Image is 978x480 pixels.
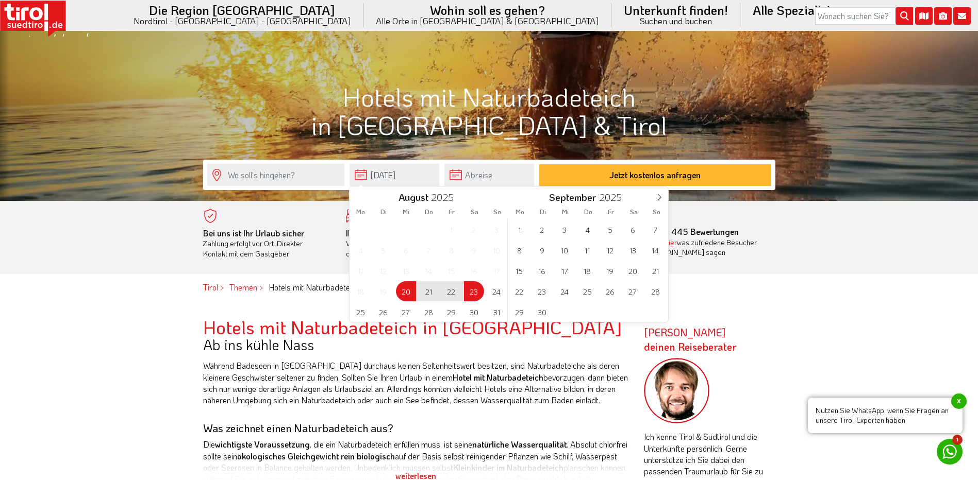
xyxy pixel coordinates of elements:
[395,209,418,215] span: Mi
[463,209,486,215] span: Sa
[419,240,439,260] span: August 7, 2025
[555,219,575,239] span: September 3, 2025
[203,337,628,353] h3: Ab ins kühle Nass
[419,302,439,322] span: August 28, 2025
[487,240,507,260] span: August 10, 2025
[444,164,534,186] input: Abreise
[532,219,552,239] span: September 2, 2025
[532,302,552,322] span: September 30, 2025
[351,302,371,322] span: August 25, 2025
[203,282,218,293] a: Tirol
[539,164,771,186] button: Jetzt kostenlos anfragen
[373,281,393,301] span: August 19, 2025
[215,439,310,450] strong: wichtigste Voraussetzung
[396,240,416,260] span: August 6, 2025
[532,281,552,301] span: September 23, 2025
[487,281,507,301] span: August 24, 2025
[440,209,463,215] span: Fr
[645,261,666,281] span: September 21, 2025
[600,209,622,215] span: Fr
[269,282,360,293] em: Hotels mit Naturbadeteich
[577,240,598,260] span: September 11, 2025
[373,261,393,281] span: August 12, 2025
[486,209,508,215] span: So
[418,209,440,215] span: Do
[808,398,963,433] span: Nutzen Sie WhatsApp, wenn Sie Fragen an unsere Tirol-Experten haben
[350,164,439,186] input: Anreise
[577,261,598,281] span: September 18, 2025
[487,302,507,322] span: August 31, 2025
[645,209,668,215] span: So
[815,7,913,25] input: Wonach suchen Sie?
[934,7,952,25] i: Fotogalerie
[509,209,532,215] span: Mo
[624,16,728,25] small: Suchen und buchen
[622,209,645,215] span: Sa
[600,240,620,260] span: September 12, 2025
[441,261,461,281] span: August 15, 2025
[509,219,529,239] span: September 1, 2025
[453,372,543,383] strong: Hotel mit Naturbadeteich
[396,302,416,322] span: August 27, 2025
[577,219,598,239] span: September 4, 2025
[953,7,971,25] i: Kontakt
[419,281,439,301] span: August 21, 2025
[549,193,596,202] span: September
[509,302,529,322] span: September 29, 2025
[555,281,575,301] span: September 24, 2025
[453,462,563,473] strong: Kleinkinder im Naturbadeteich
[203,422,628,434] h3: Was zeichnet einen Naturbadeteich aus?
[351,261,371,281] span: August 11, 2025
[532,209,554,215] span: Di
[645,281,666,301] span: September 28, 2025
[600,281,620,301] span: September 26, 2025
[464,281,484,301] span: August 23, 2025
[644,325,737,353] strong: [PERSON_NAME]
[373,240,393,260] span: August 5, 2025
[346,228,453,238] b: Ihr Traumurlaub beginnt hier!
[487,219,507,239] span: August 3, 2025
[351,281,371,301] span: August 18, 2025
[203,360,628,406] p: Während Badeseen in [GEOGRAPHIC_DATA] durchaus keinen Seltenheitswert besitzen, sind Naturbadetei...
[472,439,567,450] strong: natürliche Wasserqualität
[596,191,630,203] input: Year
[464,261,484,281] span: August 16, 2025
[632,226,739,237] b: - 445 Bewertungen
[623,261,643,281] span: September 20, 2025
[350,209,372,215] span: Mo
[428,191,462,203] input: Year
[632,237,760,258] div: was zufriedene Besucher über [DOMAIN_NAME] sagen
[441,281,461,301] span: August 22, 2025
[509,240,529,260] span: September 8, 2025
[577,281,598,301] span: September 25, 2025
[441,302,461,322] span: August 29, 2025
[372,209,395,215] span: Di
[203,317,628,337] h2: Hotels mit Naturbadeteich in [GEOGRAPHIC_DATA]
[577,209,600,215] span: Do
[237,451,395,461] strong: ökologisches Gleichgewicht rein biologisch
[623,219,643,239] span: September 6, 2025
[645,240,666,260] span: September 14, 2025
[554,209,577,215] span: Mi
[396,261,416,281] span: August 13, 2025
[351,240,371,260] span: August 4, 2025
[464,219,484,239] span: August 2, 2025
[644,358,710,424] img: frag-markus.png
[623,240,643,260] span: September 13, 2025
[532,240,552,260] span: September 9, 2025
[509,281,529,301] span: September 22, 2025
[937,439,963,465] a: 1 Nutzen Sie WhatsApp, wenn Sie Fragen an unsere Tirol-Experten habenx
[487,261,507,281] span: August 17, 2025
[203,82,775,139] h1: Hotels mit Naturbadeteich in [GEOGRAPHIC_DATA] & Tirol
[951,393,967,409] span: x
[952,435,963,445] span: 1
[207,164,344,186] input: Wo soll's hingehen?
[532,261,552,281] span: September 16, 2025
[203,228,331,259] div: Zahlung erfolgt vor Ort. Direkter Kontakt mit dem Gastgeber
[399,193,428,202] span: August
[203,228,304,238] b: Bei uns ist Ihr Urlaub sicher
[555,240,575,260] span: September 10, 2025
[376,16,599,25] small: Alle Orte in [GEOGRAPHIC_DATA] & [GEOGRAPHIC_DATA]
[134,16,351,25] small: Nordtirol - [GEOGRAPHIC_DATA] - [GEOGRAPHIC_DATA]
[373,302,393,322] span: August 26, 2025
